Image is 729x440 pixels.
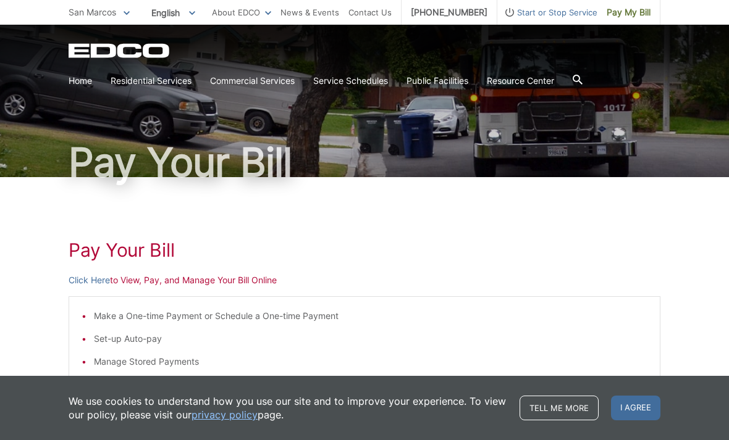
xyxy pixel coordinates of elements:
a: privacy policy [192,408,258,421]
span: I agree [611,396,660,420]
p: We use cookies to understand how you use our site and to improve your experience. To view our pol... [69,394,507,421]
a: Resource Center [487,74,554,88]
span: English [142,2,204,23]
a: Residential Services [111,74,192,88]
a: Contact Us [348,6,392,19]
h1: Pay Your Bill [69,143,660,182]
li: Make a One-time Payment or Schedule a One-time Payment [94,309,647,323]
a: Public Facilities [407,74,468,88]
a: About EDCO [212,6,271,19]
h1: Pay Your Bill [69,239,660,261]
span: Pay My Bill [607,6,651,19]
a: Commercial Services [210,74,295,88]
li: Set-up Auto-pay [94,332,647,346]
a: EDCD logo. Return to the homepage. [69,43,171,58]
a: Tell me more [520,396,599,420]
a: Service Schedules [313,74,388,88]
a: Home [69,74,92,88]
span: San Marcos [69,7,116,17]
a: Click Here [69,273,110,287]
a: News & Events [280,6,339,19]
li: Manage Stored Payments [94,355,647,368]
p: to View, Pay, and Manage Your Bill Online [69,273,660,287]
